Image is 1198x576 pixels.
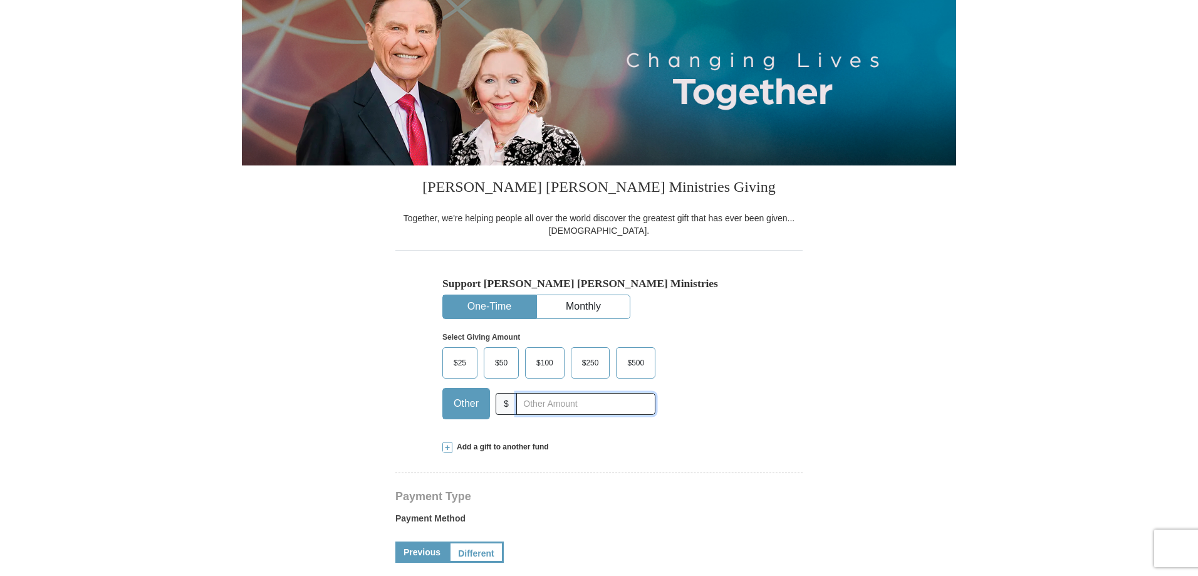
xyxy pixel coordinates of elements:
button: One-Time [443,295,536,318]
input: Other Amount [516,393,655,415]
span: Add a gift to another fund [452,442,549,453]
span: Other [447,394,485,413]
span: $50 [489,353,514,372]
h3: [PERSON_NAME] [PERSON_NAME] Ministries Giving [395,165,803,212]
a: Previous [395,542,449,563]
label: Payment Method [395,512,803,531]
span: $500 [621,353,650,372]
h5: Support [PERSON_NAME] [PERSON_NAME] Ministries [442,277,756,290]
span: $100 [530,353,560,372]
a: Different [449,542,504,563]
span: $250 [576,353,605,372]
span: $25 [447,353,472,372]
strong: Select Giving Amount [442,333,520,342]
div: Together, we're helping people all over the world discover the greatest gift that has ever been g... [395,212,803,237]
span: $ [496,393,517,415]
h4: Payment Type [395,491,803,501]
button: Monthly [537,295,630,318]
